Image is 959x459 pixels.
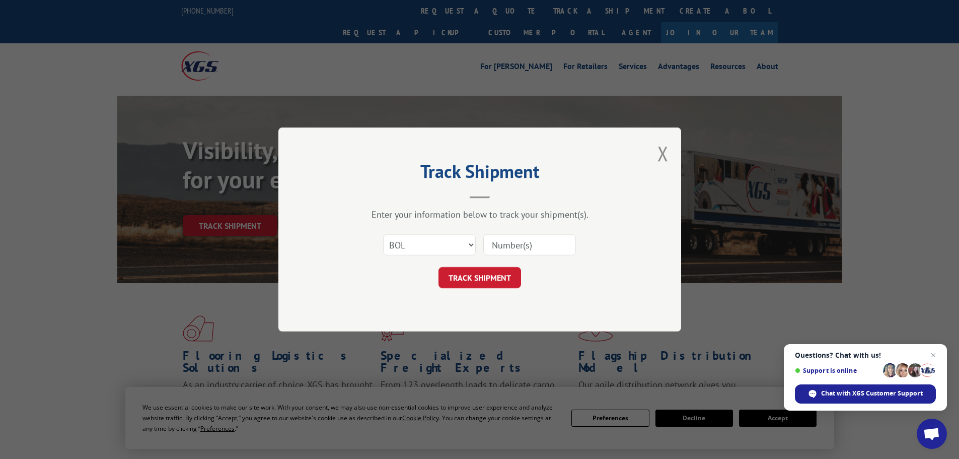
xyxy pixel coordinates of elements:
[795,351,936,359] span: Questions? Chat with us!
[917,419,947,449] a: Open chat
[795,367,879,374] span: Support is online
[483,234,576,255] input: Number(s)
[329,164,631,183] h2: Track Shipment
[329,209,631,220] div: Enter your information below to track your shipment(s).
[795,384,936,404] span: Chat with XGS Customer Support
[821,389,923,398] span: Chat with XGS Customer Support
[657,140,669,167] button: Close modal
[438,267,521,288] button: TRACK SHIPMENT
